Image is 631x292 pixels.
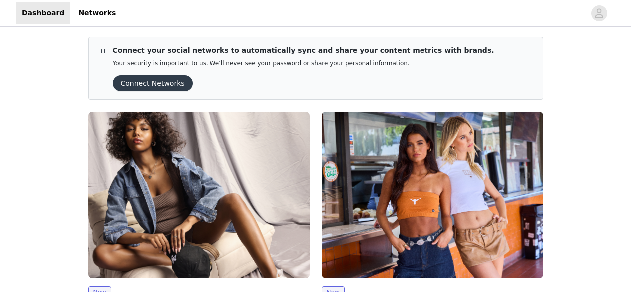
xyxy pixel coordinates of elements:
div: avatar [594,5,604,21]
p: Connect your social networks to automatically sync and share your content metrics with brands. [113,45,494,56]
a: Dashboard [16,2,70,24]
a: Networks [72,2,122,24]
p: Your security is important to us. We’ll never see your password or share your personal information. [113,60,494,67]
img: Windsor [88,112,310,278]
img: Windsor [322,112,543,278]
button: Connect Networks [113,75,193,91]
